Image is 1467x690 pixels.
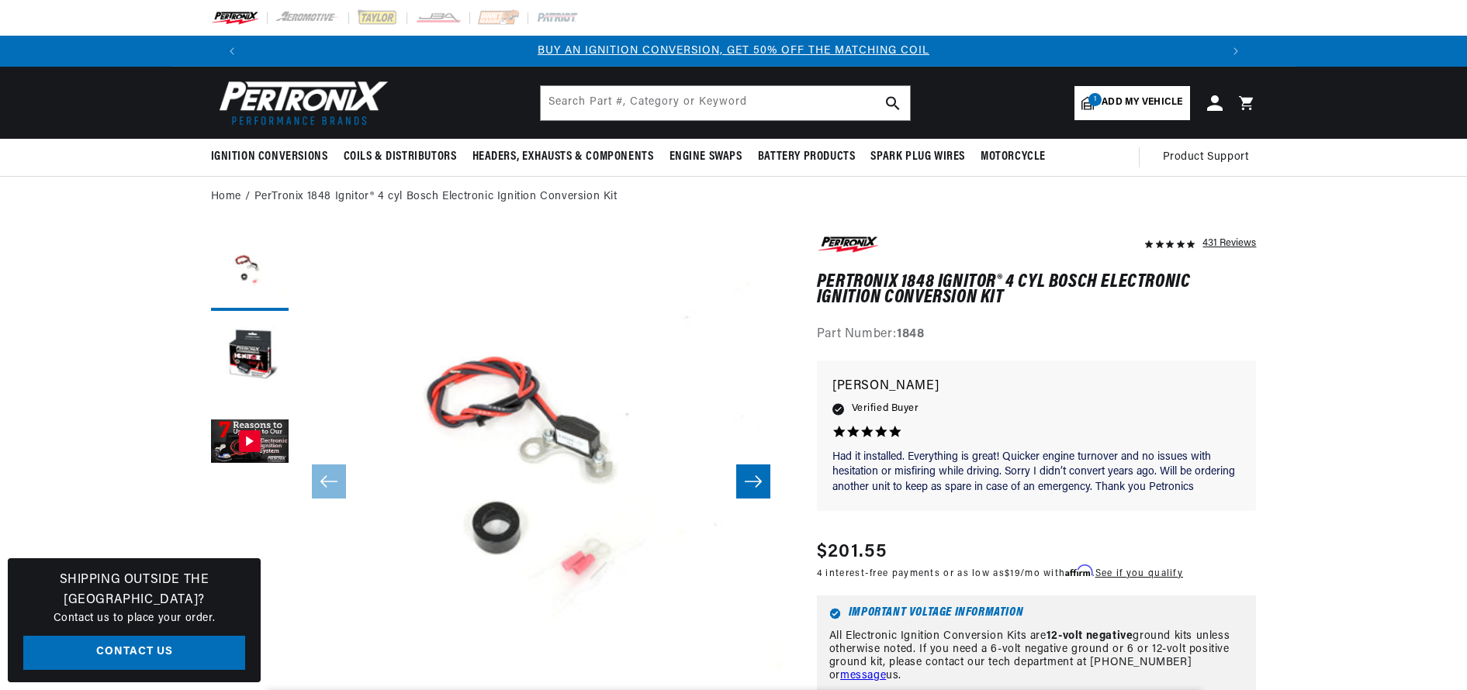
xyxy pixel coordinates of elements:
p: 4 interest-free payments or as low as /mo with . [817,566,1183,581]
a: PerTronix 1848 Ignitor® 4 cyl Bosch Electronic Ignition Conversion Kit [254,188,618,205]
a: Contact Us [23,636,245,671]
span: Coils & Distributors [344,149,457,165]
span: Affirm [1065,565,1092,577]
span: Headers, Exhausts & Components [472,149,654,165]
summary: Coils & Distributors [336,139,465,175]
span: Verified Buyer [852,400,919,417]
h1: PerTronix 1848 Ignitor® 4 cyl Bosch Electronic Ignition Conversion Kit [817,274,1257,306]
span: $19 [1005,569,1020,578]
span: $201.55 [817,538,887,566]
span: Spark Plug Wires [870,149,965,165]
strong: 1848 [897,328,924,340]
h6: Important Voltage Information [829,608,1244,619]
span: Ignition Conversions [211,149,328,165]
span: Motorcycle [981,149,1046,165]
a: See if you qualify - Learn more about Affirm Financing (opens in modal) [1095,569,1183,578]
button: search button [876,86,910,120]
div: 1 of 3 [247,43,1220,60]
img: Pertronix [211,76,389,129]
button: Slide right [736,464,770,499]
a: BUY AN IGNITION CONVERSION, GET 50% OFF THE MATCHING COIL [538,45,929,57]
p: [PERSON_NAME] [832,376,1241,398]
summary: Headers, Exhausts & Components [465,139,662,175]
summary: Spark Plug Wires [863,139,973,175]
span: 1 [1088,93,1102,106]
slideshow-component: Translation missing: en.sections.announcements.announcement_bar [172,36,1296,67]
span: Product Support [1163,149,1249,166]
button: Load image 2 in gallery view [211,319,289,396]
a: message [840,670,886,681]
summary: Motorcycle [973,139,1054,175]
a: Home [211,188,241,205]
a: 1Add my vehicle [1074,86,1189,120]
summary: Battery Products [750,139,863,175]
button: Translation missing: en.sections.announcements.next_announcement [1220,36,1251,67]
input: Search Part #, Category or Keyword [541,86,910,120]
summary: Engine Swaps [662,139,750,175]
p: Contact us to place your order. [23,610,245,627]
span: Battery Products [758,149,856,165]
span: Add my vehicle [1102,95,1182,110]
summary: Product Support [1163,139,1257,176]
button: Translation missing: en.sections.announcements.previous_announcement [216,36,247,67]
nav: breadcrumbs [211,188,1257,205]
div: Announcement [247,43,1220,60]
button: Slide left [312,464,346,499]
span: Engine Swaps [669,149,742,165]
p: All Electronic Ignition Conversion Kits are ground kits unless otherwise noted. If you need a 6-v... [829,630,1244,682]
div: 431 Reviews [1202,233,1256,252]
button: Load image 1 in gallery view [211,233,289,311]
h3: Shipping Outside the [GEOGRAPHIC_DATA]? [23,571,245,610]
div: Part Number: [817,325,1257,345]
summary: Ignition Conversions [211,139,336,175]
strong: 12-volt negative [1047,630,1133,642]
p: Had it installed. Everything is great! Quicker engine turnover and no issues with hesitation or m... [832,450,1241,495]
